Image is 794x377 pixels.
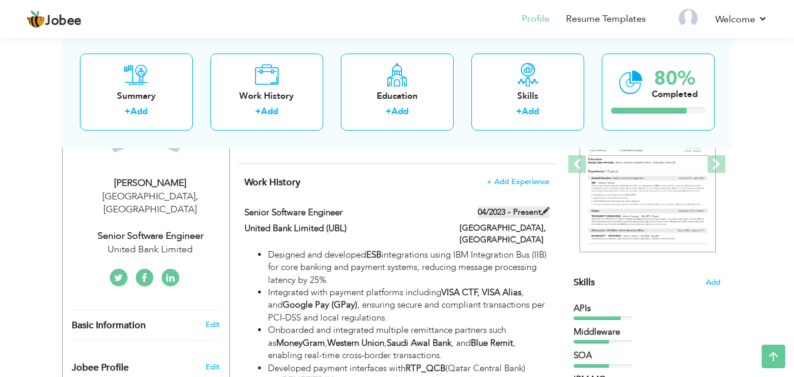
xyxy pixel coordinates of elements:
span: Work History [244,176,300,189]
a: Jobee [26,10,82,29]
div: SOA [574,349,721,362]
div: 80% [652,68,698,88]
a: Add [391,105,408,117]
label: + [386,105,391,118]
span: , [196,190,198,203]
span: Skills [574,276,595,289]
span: Edit [206,362,220,372]
a: Add [130,105,148,117]
div: Work History [220,89,314,102]
div: Summary [89,89,183,102]
label: Senior Software Engineer [244,206,442,219]
span: Jobee Profile [72,363,129,373]
a: Add [261,105,278,117]
a: Resume Templates [566,12,646,26]
label: United Bank Limited (UBL) [244,222,442,235]
div: [GEOGRAPHIC_DATA] [GEOGRAPHIC_DATA] [72,190,229,217]
span: Add [706,277,721,288]
a: Add [522,105,539,117]
span: Jobee [45,15,82,28]
strong: Saudi Awal Bank [387,337,451,349]
img: jobee.io [26,10,45,29]
span: Basic Information [72,321,146,331]
div: Senior Software Engineer [72,229,229,243]
span: + Add Experience [487,178,550,186]
strong: VISA CTF, VISA Alias [441,286,521,298]
label: + [255,105,261,118]
div: United Bank Limited [72,243,229,256]
img: Profile Img [679,9,698,28]
label: + [125,105,130,118]
div: Education [350,89,444,102]
div: Skills [481,89,575,102]
strong: Google Pay (GPay) [283,299,357,311]
div: Middleware [574,326,721,338]
li: Integrated with payment platforms including , and , ensuring secure and compliant transactions pe... [268,286,549,324]
strong: ESB [366,249,381,261]
strong: RTP_QCB [406,362,445,374]
label: + [516,105,522,118]
a: Welcome [715,12,768,26]
div: APIs [574,302,721,315]
h4: This helps to show the companies you have worked for. [244,176,549,188]
div: Completed [652,88,698,100]
label: 04/2023 - Present [478,206,550,218]
a: Edit [206,319,220,330]
li: Onboarded and integrated multiple remittance partners such as , , , and , enabling real-time cros... [268,324,549,362]
strong: MoneyGram [276,337,325,349]
li: Designed and developed integrations using IBM Integration Bus (IIB) for core banking and payment ... [268,249,549,286]
strong: Western Union [327,337,384,349]
label: [GEOGRAPHIC_DATA], [GEOGRAPHIC_DATA] [460,222,550,246]
strong: Blue Remit [471,337,513,349]
div: [PERSON_NAME] [72,176,229,190]
a: Profile [522,12,550,26]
